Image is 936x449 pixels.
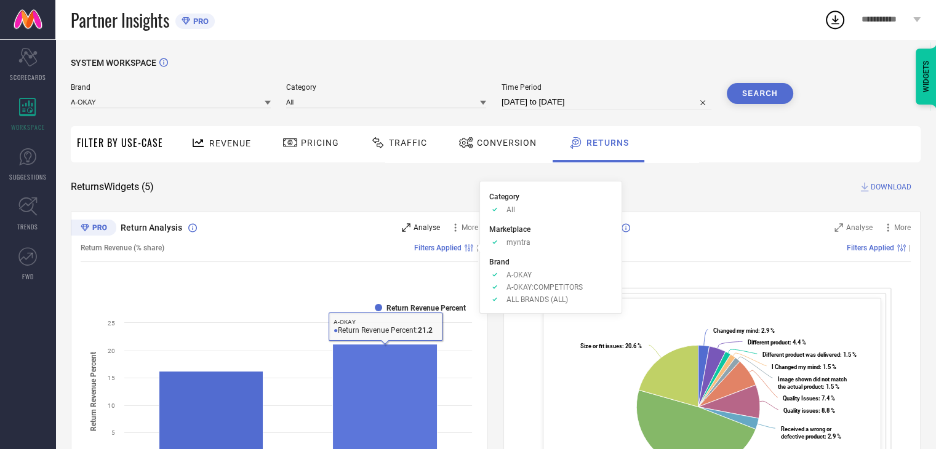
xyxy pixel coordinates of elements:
span: Time Period [502,83,711,92]
span: Brand [71,83,271,92]
span: Partner Insights [71,7,169,33]
svg: Zoom [834,223,843,232]
svg: Zoom [402,223,410,232]
span: Category [489,193,519,201]
div: Open download list [824,9,846,31]
div: Premium [71,220,116,238]
text: 5 [111,429,115,436]
text: 20 [108,348,115,354]
span: myntra [506,238,530,247]
text: 25 [108,320,115,327]
text: : 2.9 % [780,426,841,440]
text: : 1.5 % [772,364,836,370]
span: Returns Widgets ( 5 ) [71,181,154,193]
span: Category [286,83,486,92]
span: FWD [22,272,34,281]
span: Traffic [389,138,427,148]
span: All [506,205,515,214]
span: Revenue [209,138,251,148]
span: SUGGESTIONS [9,172,47,181]
tspan: Changed my mind [713,327,758,334]
span: SCORECARDS [10,73,46,82]
span: Returns [586,138,629,148]
tspan: Return Revenue Percent [89,352,98,431]
span: | [909,244,911,252]
span: WORKSPACE [11,122,45,132]
span: A-OKAY [554,306,580,315]
text: 15 [108,375,115,381]
span: Filters Applied [414,244,462,252]
text: : 4.4 % [748,339,806,346]
text: : 8.8 % [783,407,835,414]
span: Return Analysis [121,223,182,232]
button: Search [727,83,793,104]
tspan: I Changed my mind [772,364,820,370]
input: Select time period [502,95,711,109]
span: PRO [190,17,209,26]
text: : 2.9 % [713,327,775,334]
span: ALL BRANDS (ALL) [506,295,568,304]
text: 10 [108,402,115,409]
text: : 20.6 % [580,343,642,349]
span: Pricing [301,138,339,148]
text: Return Revenue Percent [386,304,466,312]
span: Analyse [414,223,440,232]
tspan: Quality Issues [783,395,818,402]
span: More [894,223,911,232]
text: : 7.4 % [783,395,835,402]
text: : 1.5 % [762,351,857,358]
span: More [462,223,478,232]
span: A-OKAY:COMPETITORS [506,283,583,292]
tspan: Size or fit issues [580,343,622,349]
tspan: Image shown did not match the actual product [778,376,847,390]
tspan: Different product [748,339,790,346]
tspan: Different product was delivered [762,351,840,358]
tspan: Received a wrong or defective product [780,426,831,440]
span: DOWNLOAD [871,181,911,193]
span: Filter By Use-Case [77,135,163,150]
span: Filters Applied [847,244,894,252]
span: Analyse [846,223,873,232]
span: TRENDS [17,222,38,231]
tspan: Quality issues [783,407,818,414]
span: Marketplace [489,225,530,234]
span: Brand [489,258,510,266]
span: Conversion [477,138,537,148]
span: Return Revenue (% share) [81,244,164,252]
span: A-OKAY [506,271,532,279]
span: SYSTEM WORKSPACE [71,58,156,68]
text: : 1.5 % [778,376,847,390]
